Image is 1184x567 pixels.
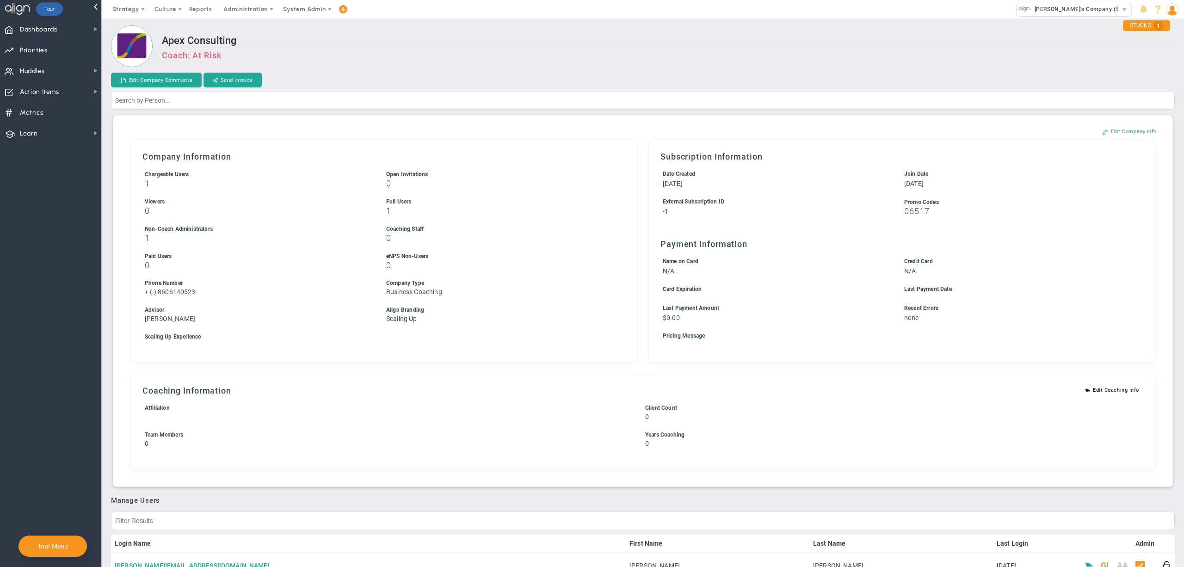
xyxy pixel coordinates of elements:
span: 1 [1153,21,1163,31]
span: System Admin [283,6,326,12]
button: Edit Company Info [1093,124,1166,139]
div: Years Coaching [645,431,1128,439]
span: Learn [20,124,37,143]
h3: 0 [386,261,610,270]
a: First Name [629,540,806,547]
div: Align Branding [386,306,610,314]
a: Login Name [115,540,622,547]
span: [PERSON_NAME] [145,315,195,322]
h3: 0 [145,206,369,215]
span: N/A [663,267,674,275]
div: Credit Card [904,257,1128,266]
span: Administration [223,6,267,12]
span: + [145,288,148,296]
div: Company Type [386,279,610,288]
span: ( [150,288,152,296]
h3: 0 [145,261,369,270]
h3: 1 [145,179,369,188]
div: Pricing Message [663,332,1128,340]
span: $0.00 [663,314,680,321]
span: Chargeable Users [145,171,189,178]
span: ) [154,288,156,296]
span: Dashboards [20,20,57,39]
h3: Coach: At Risk [162,50,1175,60]
span: Coaching Staff [386,226,424,232]
h3: 1 [386,206,610,215]
span: Open Invitations [386,171,428,178]
span: 0 [645,440,649,447]
div: Affiliation [145,404,628,413]
input: Filter Results [111,512,1175,530]
h3: Coaching Information [142,386,1143,395]
span: Strategy [112,6,139,12]
span: Culture [154,6,176,12]
a: Last Login [997,540,1040,547]
span: 0 [145,440,148,447]
span: 0 [645,413,649,420]
div: Scaling Up Experience [145,333,610,341]
h3: 0 [386,179,610,188]
div: Phone Number [145,279,369,288]
div: Date Created [663,170,887,179]
span: -1 [663,208,668,215]
span: Paid Users [145,253,172,259]
button: Send Invoice [203,73,262,87]
div: STUCKS [1123,20,1170,31]
span: none [904,314,919,321]
span: select [1118,3,1131,16]
button: Edit Company Comments [111,73,202,87]
h3: 0 [386,234,610,242]
span: [PERSON_NAME]'s Company (Sandbox) [1030,3,1142,15]
img: 48978.Person.photo [1166,3,1178,16]
div: Team Members [145,431,628,439]
h2: Apex Consulting [162,35,1175,48]
h3: Payment Information [660,239,1143,249]
span: Business Coaching [386,288,442,296]
div: Card Expiration [663,285,887,294]
div: Join Date [904,170,1128,179]
span: Non-Coach Administrators [145,226,213,232]
div: Client Count [645,404,1128,413]
div: Last Payment Date [904,285,1128,294]
a: Last Name [813,540,989,547]
img: 33318.Company.photo [1018,3,1030,15]
a: Admin [1135,540,1155,547]
button: Tour Menu [35,542,71,550]
span: Action Items [20,82,59,102]
span: 8606140523 [158,288,196,296]
div: External Subscription ID [663,197,887,206]
span: Viewers [145,198,165,205]
h3: 1 [145,234,369,242]
input: Search by Person... [111,91,1175,110]
div: Name on Card [663,257,887,266]
button: Edit Coaching Info [1075,382,1148,397]
div: Last Payment Amount [663,304,887,313]
span: [DATE] [904,180,924,187]
span: Full Users [386,198,412,205]
span: [DATE] [663,180,682,187]
span: 06517 [904,206,930,216]
div: Advisor [145,306,369,314]
span: Scaling Up [386,315,417,322]
h3: Manage Users [111,496,1175,505]
h3: Company Information [142,152,625,161]
label: Includes Users + Open Invitations, excludes Coaching Staff [145,170,189,178]
img: Loading... [111,25,153,67]
div: Recent Errors [904,304,1128,313]
h3: Subscription Information [660,152,1143,161]
span: Metrics [20,103,43,123]
span: Huddles [20,62,45,81]
span: Priorities [20,41,48,60]
span: N/A [904,267,916,275]
span: Promo Codes [904,199,939,205]
span: eNPS Non-Users [386,253,428,259]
